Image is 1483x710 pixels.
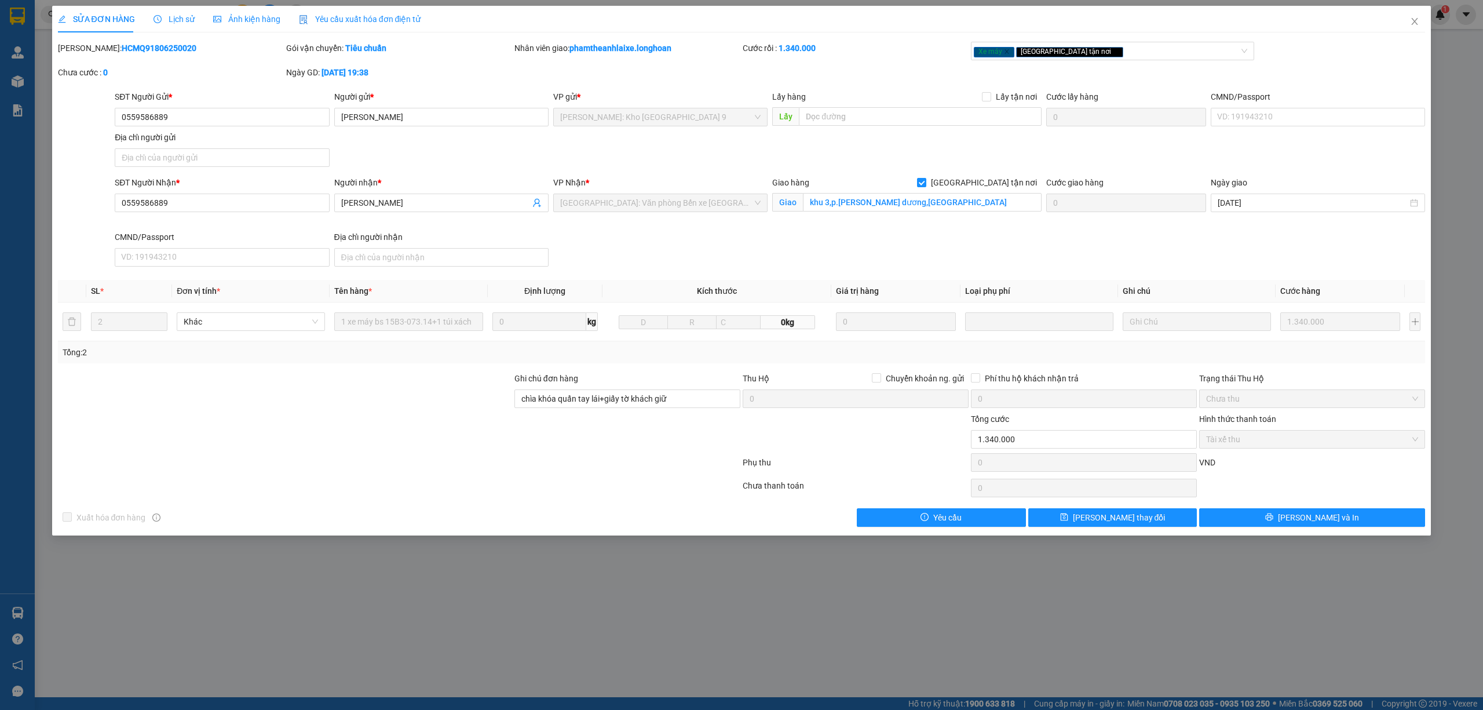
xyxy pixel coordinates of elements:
[926,176,1042,189] span: [GEOGRAPHIC_DATA] tận nơi
[761,315,815,329] span: 0kg
[213,14,280,24] span: Ảnh kiện hàng
[532,198,542,207] span: user-add
[974,47,1014,57] span: Xe máy
[991,90,1042,103] span: Lấy tận nơi
[772,107,799,126] span: Lấy
[667,315,717,329] input: R
[1409,312,1420,331] button: plus
[122,43,196,53] b: HCMQ91806250020
[960,280,1118,303] th: Loại phụ phí
[334,90,549,103] div: Người gửi
[1211,178,1247,187] label: Ngày giao
[1046,178,1104,187] label: Cước giao hàng
[1016,47,1123,57] span: [GEOGRAPHIC_DATA] tận nơi
[334,176,549,189] div: Người nhận
[741,479,970,500] div: Chưa thanh toán
[1046,194,1206,212] input: Cước giao hàng
[334,248,549,267] input: Địa chỉ của người nhận
[933,511,962,524] span: Yêu cầu
[836,312,956,331] input: 0
[1398,6,1431,38] button: Close
[553,90,768,103] div: VP gửi
[741,456,970,476] div: Phụ thu
[779,43,816,53] b: 1.340.000
[1278,511,1359,524] span: [PERSON_NAME] và In
[334,312,483,331] input: VD: Bàn, Ghế
[63,312,81,331] button: delete
[716,315,761,329] input: C
[697,286,737,296] span: Kích thước
[1046,108,1206,126] input: Cước lấy hàng
[58,14,135,24] span: SỬA ĐƠN HÀNG
[299,14,421,24] span: Yêu cầu xuất hóa đơn điện tử
[569,43,671,53] b: phamtheanhlaixe.longhoan
[1280,312,1400,331] input: 0
[1211,90,1425,103] div: CMND/Passport
[560,194,761,212] span: Hải Phòng: Văn phòng Bến xe Thượng Lý
[154,14,195,24] span: Lịch sử
[72,511,151,524] span: Xuất hóa đơn hàng
[103,68,108,77] b: 0
[115,90,329,103] div: SĐT Người Gửi
[836,286,879,296] span: Giá trị hàng
[1265,513,1273,522] span: printer
[586,312,598,331] span: kg
[91,286,100,296] span: SL
[553,178,586,187] span: VP Nhận
[772,92,806,101] span: Lấy hàng
[514,374,578,383] label: Ghi chú đơn hàng
[334,286,372,296] span: Tên hàng
[322,68,368,77] b: [DATE] 19:38
[1218,196,1408,209] input: Ngày giao
[286,66,512,79] div: Ngày GD:
[299,15,308,24] img: icon
[63,346,572,359] div: Tổng: 2
[152,514,160,522] span: info-circle
[115,148,329,167] input: Địa chỉ của người gửi
[1199,414,1276,424] label: Hình thức thanh toán
[1206,390,1418,407] span: Chưa thu
[619,315,668,329] input: D
[184,313,318,330] span: Khác
[1046,92,1098,101] label: Cước lấy hàng
[881,372,969,385] span: Chuyển khoản ng. gửi
[58,15,66,23] span: edit
[154,15,162,23] span: clock-circle
[799,107,1042,126] input: Dọc đường
[58,42,284,54] div: [PERSON_NAME]:
[1118,280,1276,303] th: Ghi chú
[1113,49,1119,54] span: close
[743,374,769,383] span: Thu Hộ
[1410,17,1419,26] span: close
[1199,508,1425,527] button: printer[PERSON_NAME] và In
[177,286,220,296] span: Đơn vị tính
[560,108,761,126] span: Hồ Chí Minh: Kho Thủ Đức & Quận 9
[1280,286,1320,296] span: Cước hàng
[857,508,1026,527] button: exclamation-circleYêu cầu
[743,42,969,54] div: Cước rồi :
[1199,458,1215,467] span: VND
[772,178,809,187] span: Giao hàng
[115,131,329,144] div: Địa chỉ người gửi
[1028,508,1197,527] button: save[PERSON_NAME] thay đổi
[1123,312,1271,331] input: Ghi Chú
[334,231,549,243] div: Địa chỉ người nhận
[115,176,329,189] div: SĐT Người Nhận
[115,231,329,243] div: CMND/Passport
[345,43,386,53] b: Tiêu chuẩn
[921,513,929,522] span: exclamation-circle
[514,389,740,408] input: Ghi chú đơn hàng
[58,66,284,79] div: Chưa cước :
[514,42,740,54] div: Nhân viên giao:
[1004,49,1010,54] span: close
[971,414,1009,424] span: Tổng cước
[213,15,221,23] span: picture
[980,372,1083,385] span: Phí thu hộ khách nhận trả
[286,42,512,54] div: Gói vận chuyển:
[1073,511,1166,524] span: [PERSON_NAME] thay đổi
[1060,513,1068,522] span: save
[772,193,803,212] span: Giao
[1199,372,1425,385] div: Trạng thái Thu Hộ
[524,286,565,296] span: Định lượng
[803,193,1042,212] input: Giao tận nơi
